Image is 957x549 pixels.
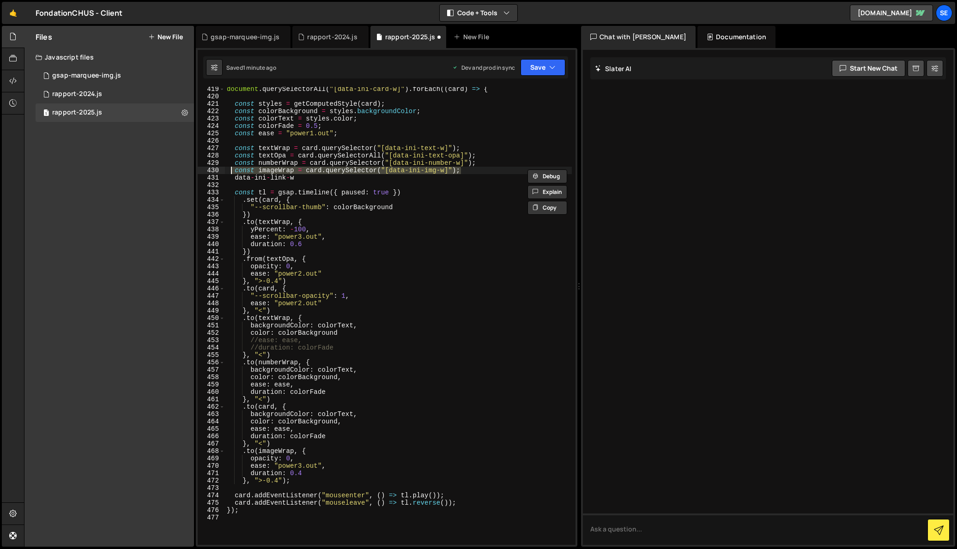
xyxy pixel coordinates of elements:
div: 9197/19789.js [36,85,194,103]
div: Dev and prod in sync [452,64,515,72]
div: New File [454,32,492,42]
div: 462 [198,403,225,410]
div: 452 [198,329,225,337]
div: 471 [198,470,225,477]
div: 456 [198,359,225,366]
h2: Slater AI [595,64,632,73]
div: 453 [198,337,225,344]
div: 454 [198,344,225,351]
button: Save [521,59,565,76]
div: 444 [198,270,225,278]
div: 442 [198,255,225,263]
div: 461 [198,396,225,403]
div: 422 [198,108,225,115]
div: 472 [198,477,225,484]
div: 465 [198,425,225,433]
button: Debug [527,169,567,183]
div: 434 [198,196,225,204]
div: Documentation [697,26,775,48]
button: Start new chat [832,60,905,77]
div: 432 [198,181,225,189]
div: 464 [198,418,225,425]
div: 427 [198,145,225,152]
button: New File [148,33,183,41]
div: 421 [198,100,225,108]
div: 439 [198,233,225,241]
div: 470 [198,462,225,470]
div: 440 [198,241,225,248]
div: Javascript files [24,48,194,66]
div: 420 [198,93,225,100]
div: 477 [198,514,225,521]
div: 446 [198,285,225,292]
div: 435 [198,204,225,211]
div: 458 [198,374,225,381]
div: 441 [198,248,225,255]
div: 9197/42513.js [36,103,194,122]
button: Copy [527,201,567,215]
div: 450 [198,314,225,322]
div: 455 [198,351,225,359]
div: 431 [198,174,225,181]
div: Saved [226,64,276,72]
div: rapport-2025.js [52,109,102,117]
div: 457 [198,366,225,374]
div: 425 [198,130,225,137]
div: 459 [198,381,225,388]
a: [DOMAIN_NAME] [850,5,933,21]
div: 468 [198,447,225,455]
div: 423 [198,115,225,122]
div: 430 [198,167,225,174]
div: 445 [198,278,225,285]
div: Chat with [PERSON_NAME] [581,26,696,48]
div: 447 [198,292,225,300]
span: 1 [43,110,49,117]
div: 466 [198,433,225,440]
div: 476 [198,507,225,514]
div: rapport-2024.js [52,90,102,98]
div: 9197/37632.js [36,66,194,85]
a: 🤙 [2,2,24,24]
div: 463 [198,410,225,418]
div: 428 [198,152,225,159]
div: 429 [198,159,225,167]
div: 449 [198,307,225,314]
div: 475 [198,499,225,507]
div: 419 [198,85,225,93]
a: Se [936,5,952,21]
div: 474 [198,492,225,499]
button: Explain [527,185,567,199]
div: gsap-marquee-img.js [211,32,279,42]
div: 438 [198,226,225,233]
div: rapport-2024.js [307,32,357,42]
div: 436 [198,211,225,218]
div: 469 [198,455,225,462]
div: 1 minute ago [243,64,276,72]
div: 437 [198,218,225,226]
div: 451 [198,322,225,329]
div: FondationCHUS - Client [36,7,123,18]
div: 460 [198,388,225,396]
button: Code + Tools [440,5,517,21]
div: 424 [198,122,225,130]
div: 443 [198,263,225,270]
div: 467 [198,440,225,447]
div: 448 [198,300,225,307]
h2: Files [36,32,52,42]
div: 473 [198,484,225,492]
div: 426 [198,137,225,145]
div: 433 [198,189,225,196]
div: gsap-marquee-img.js [52,72,121,80]
div: rapport-2025.js [385,32,435,42]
